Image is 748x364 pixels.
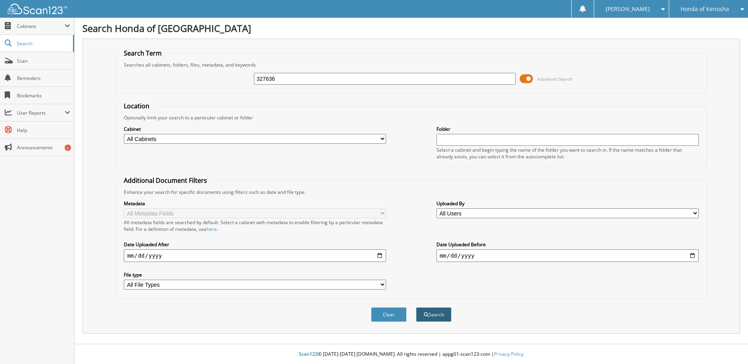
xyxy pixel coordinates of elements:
[207,226,217,232] a: here
[299,351,318,357] span: Scan123
[82,22,740,35] h1: Search Honda of [GEOGRAPHIC_DATA]
[120,102,153,110] legend: Location
[124,249,386,262] input: start
[17,127,70,134] span: Help
[120,114,702,121] div: Optionally limit your search to a particular cabinet or folder
[436,241,699,248] label: Date Uploaded Before
[494,351,524,357] a: Privacy Policy
[124,219,386,232] div: All metadata fields are searched by default. Select a cabinet with metadata to enable filtering b...
[436,200,699,207] label: Uploaded By
[416,307,451,322] button: Search
[120,49,166,58] legend: Search Term
[17,40,69,47] span: Search
[124,126,386,132] label: Cabinet
[120,189,702,195] div: Enhance your search for specific documents using filters such as date and file type.
[17,110,65,116] span: User Reports
[17,75,70,82] span: Reminders
[17,23,65,30] span: Cabinets
[681,7,729,11] span: Honda of Kenosha
[537,76,573,82] span: Advanced Search
[124,241,386,248] label: Date Uploaded After
[124,271,386,278] label: File type
[8,4,67,14] img: scan123-logo-white.svg
[17,58,70,64] span: Scan
[120,176,211,185] legend: Additional Document Filters
[17,144,70,151] span: Announcements
[65,145,71,151] div: 6
[120,61,702,68] div: Searches all cabinets, folders, files, metadata, and keywords
[606,7,650,11] span: [PERSON_NAME]
[709,326,748,364] iframe: Chat Widget
[436,126,699,132] label: Folder
[436,147,699,160] div: Select a cabinet and begin typing the name of the folder you want to search in. If the name match...
[17,92,70,99] span: Bookmarks
[124,200,386,207] label: Metadata
[75,345,748,364] div: © [DATE]-[DATE] [DOMAIN_NAME]. All rights reserved | appg01-scan123-com |
[371,307,407,322] button: Clear
[436,249,699,262] input: end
